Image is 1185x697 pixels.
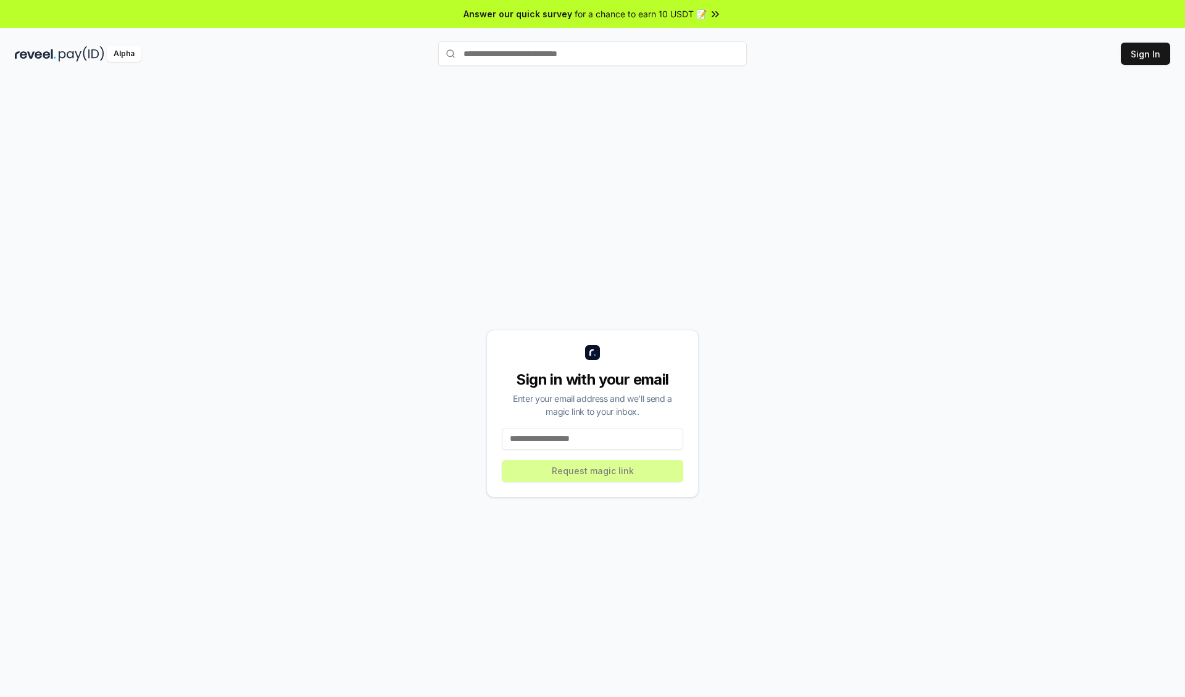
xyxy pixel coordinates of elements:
div: Enter your email address and we’ll send a magic link to your inbox. [502,392,683,418]
img: logo_small [585,345,600,360]
img: pay_id [59,46,104,62]
img: reveel_dark [15,46,56,62]
div: Sign in with your email [502,370,683,390]
div: Alpha [107,46,141,62]
span: for a chance to earn 10 USDT 📝 [575,7,707,20]
span: Answer our quick survey [464,7,572,20]
button: Sign In [1121,43,1170,65]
